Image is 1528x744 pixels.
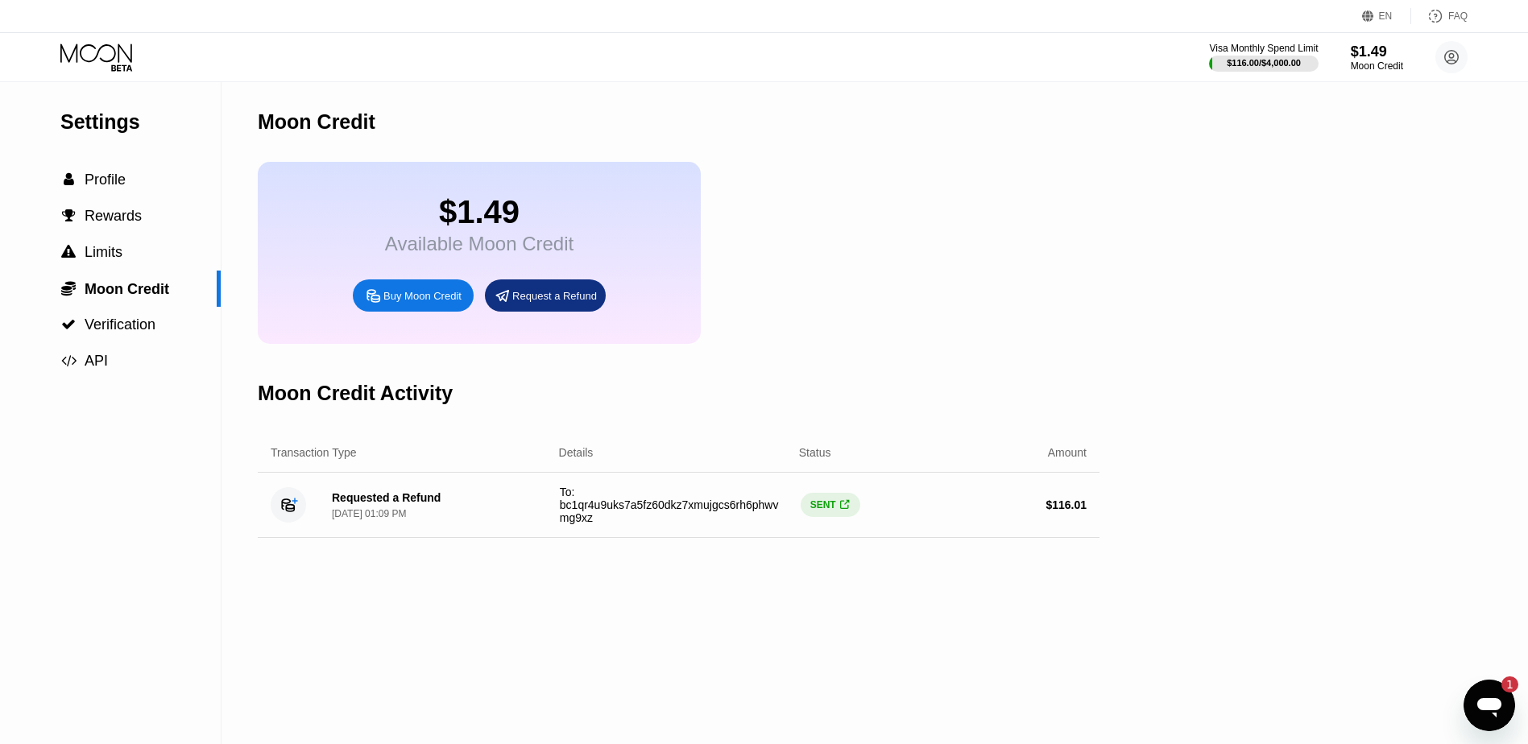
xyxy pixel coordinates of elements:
div: EN [1362,8,1411,24]
div: Status [799,446,831,459]
span: Verification [85,316,155,333]
div: $ 116.01 [1046,498,1087,511]
div: EN [1379,10,1393,22]
span: API [85,353,108,369]
div: Visa Monthly Spend Limit$116.00/$4,000.00 [1209,43,1318,72]
span:  [61,317,76,332]
div: FAQ [1411,8,1468,24]
div: FAQ [1448,10,1468,22]
span: Rewards [85,208,142,224]
span:  [61,353,77,368]
div: Request a Refund [485,279,606,312]
div: Visa Monthly Spend Limit [1209,43,1318,54]
div: Buy Moon Credit [353,279,474,312]
div:  [839,499,851,511]
div: Moon Credit [1351,60,1403,72]
span: Profile [85,172,126,188]
span:  [61,245,76,259]
div:  [60,280,77,296]
div: Moon Credit Activity [258,382,453,405]
span: Moon Credit [85,281,169,297]
div: Transaction Type [271,446,357,459]
iframe: Number of unread messages [1486,676,1518,692]
span:  [64,172,74,187]
div: Request a Refund [512,289,597,303]
iframe: Button to launch messaging window, 1 unread message [1464,680,1515,731]
div: Moon Credit [258,110,375,134]
div: $1.49 [385,194,574,230]
div: $116.00 / $4,000.00 [1227,58,1301,68]
div: [DATE] 01:09 PM [332,508,406,519]
div:  [60,209,77,223]
div: Settings [60,110,221,134]
div: $1.49Moon Credit [1351,43,1403,72]
span: Limits [85,244,122,260]
div:  [60,245,77,259]
div: Available Moon Credit [385,233,574,255]
div: $1.49 [1351,43,1403,60]
div: Requested a Refund [332,491,441,504]
div:  [60,172,77,187]
span: To: bc1qr4u9uks7a5fz60dkz7xmujgcs6rh6phwvmg9xz [560,486,779,524]
div: Buy Moon Credit [383,289,462,303]
div: Amount [1048,446,1087,459]
div: SENT [801,493,860,517]
div:  [60,317,77,332]
div: Details [559,446,594,459]
span:  [61,280,76,296]
span:  [62,209,76,223]
div:  [60,353,77,368]
span:  [840,499,849,511]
